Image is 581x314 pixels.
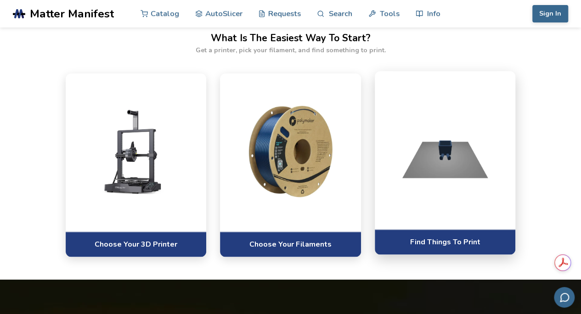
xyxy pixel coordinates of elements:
p: Get a printer, pick your filament, and find something to print. [196,45,386,55]
img: Choose a printer [75,105,197,197]
span: Matter Manifest [30,7,114,20]
button: Send feedback via email [554,287,575,308]
a: Choose Your Filaments [220,231,361,257]
img: Select materials [384,103,507,195]
button: Sign In [532,5,568,22]
a: Choose Your 3D Printer [66,231,207,257]
h2: What Is The Easiest Way To Start? [211,31,371,45]
a: Find Things To Print [375,229,516,254]
img: Pick software [229,105,352,197]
